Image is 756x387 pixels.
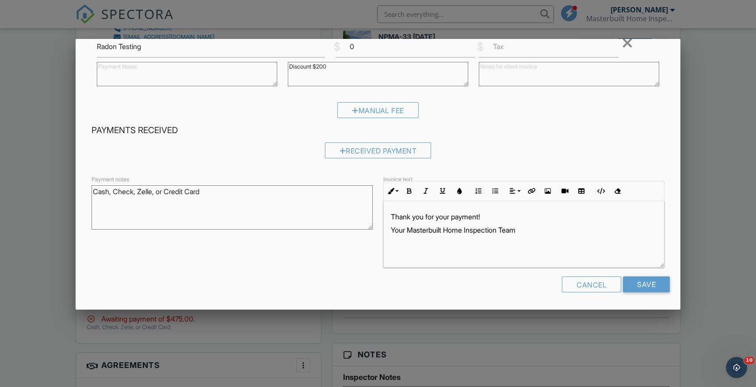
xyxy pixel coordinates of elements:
button: Underline (⌘U) [434,183,451,199]
span: 10 [744,357,754,364]
a: Manual Fee [337,108,419,117]
button: Inline Style [384,183,401,199]
div: $ [334,39,340,54]
p: Thank you for your payment! [391,212,657,222]
h4: Payments Received [92,125,664,136]
label: Tax [493,42,504,51]
button: Insert Video [556,183,573,199]
div: Received Payment [325,142,431,158]
button: Insert Link (⌘K) [523,183,539,199]
label: Line Item [97,31,120,38]
button: Unordered List [487,183,504,199]
button: Italic (⌘I) [417,183,434,199]
input: Save [623,276,670,292]
div: Cancel [562,276,621,292]
button: Ordered List [470,183,487,199]
button: Align [506,183,523,199]
button: Code View [592,183,609,199]
label: Payment notes [92,176,129,184]
p: Your Masterbuilt Home Inspection Team [391,225,657,235]
button: Colors [451,183,468,199]
a: Received Payment [325,149,431,157]
div: Manual Fee [337,102,419,118]
iframe: Intercom live chat [726,357,747,378]
textarea: Cash, Check, Zelle, or Credit Card [92,185,373,230]
label: Pretax amount [336,31,372,38]
div: $ [477,39,484,54]
button: Clear Formatting [609,183,626,199]
button: Insert Table [573,183,590,199]
label: Invoice text [383,176,412,184]
button: Bold (⌘B) [401,183,417,199]
button: Insert Image (⌘P) [539,183,556,199]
